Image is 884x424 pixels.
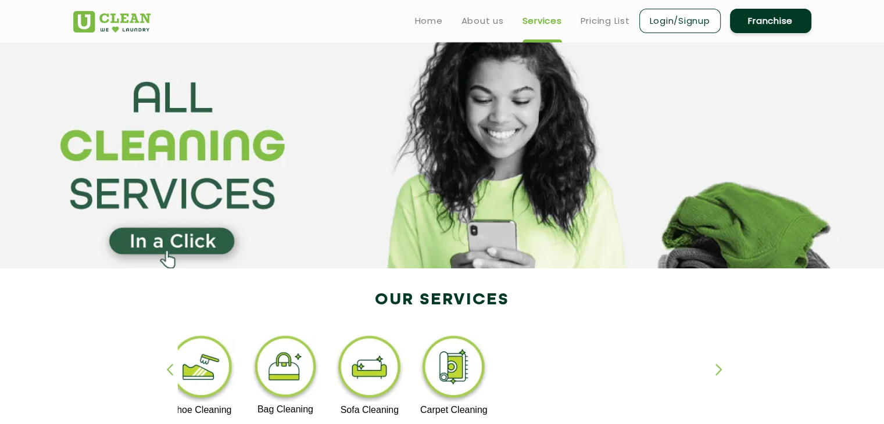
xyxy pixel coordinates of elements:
[730,9,811,33] a: Franchise
[461,14,504,28] a: About us
[334,333,405,405] img: sofa_cleaning_11zon.webp
[581,14,630,28] a: Pricing List
[418,333,489,405] img: carpet_cleaning_11zon.webp
[418,405,489,415] p: Carpet Cleaning
[166,405,237,415] p: Shoe Cleaning
[639,9,721,33] a: Login/Signup
[73,11,151,33] img: UClean Laundry and Dry Cleaning
[250,333,321,404] img: bag_cleaning_11zon.webp
[250,404,321,415] p: Bag Cleaning
[522,14,562,28] a: Services
[166,333,237,405] img: shoe_cleaning_11zon.webp
[415,14,443,28] a: Home
[334,405,405,415] p: Sofa Cleaning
